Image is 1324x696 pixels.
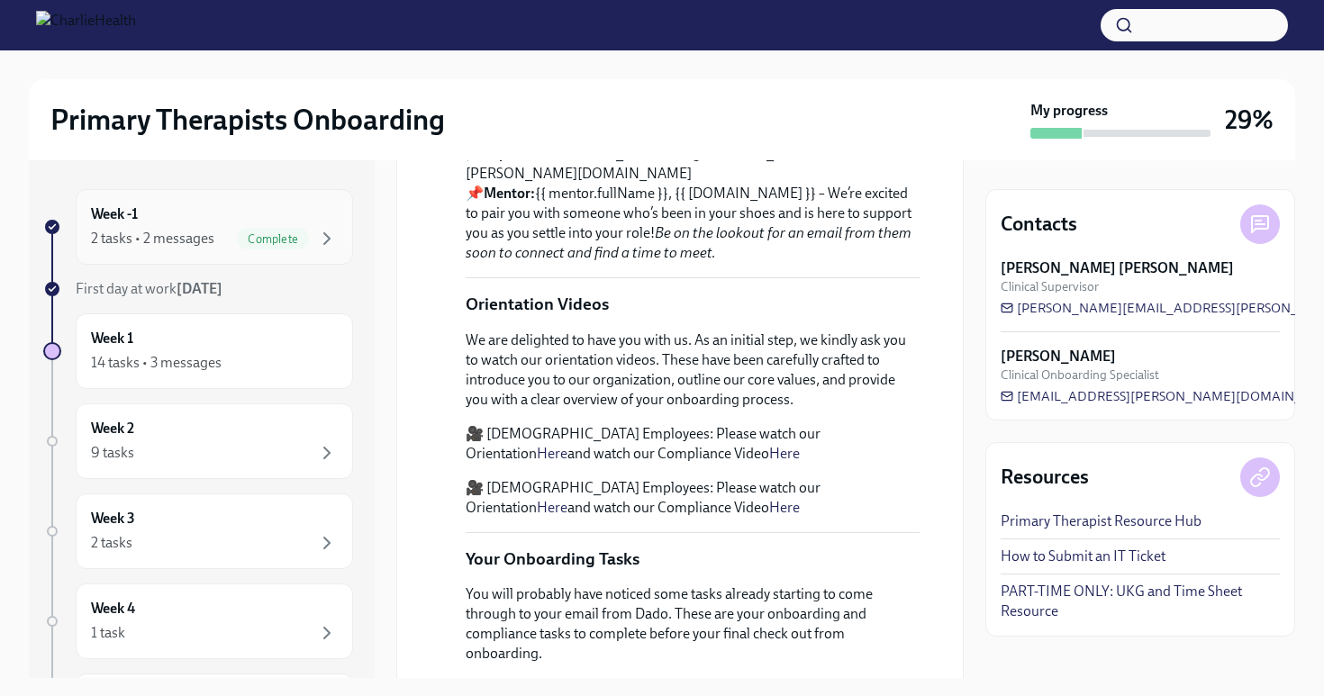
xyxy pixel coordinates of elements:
h4: Resources [1001,464,1089,491]
a: PART-TIME ONLY: UKG and Time Sheet Resource [1001,582,1280,621]
strong: Mentor: [484,185,535,202]
div: 1 task [91,623,125,643]
a: Week -12 tasks • 2 messagesComplete [43,189,353,265]
a: Here [769,445,800,462]
a: Here [537,499,567,516]
strong: [DATE] [177,280,222,297]
div: 2 tasks • 2 messages [91,229,214,249]
h4: Contacts [1001,211,1077,238]
p: 🎥 [DEMOGRAPHIC_DATA] Employees: Please watch our Orientation and watch our Compliance Video [466,424,920,464]
a: Week 41 task [43,583,353,659]
h3: 29% [1225,104,1274,136]
a: Primary Therapist Resource Hub [1001,511,1202,531]
img: CharlieHealth [36,11,136,40]
a: Here [537,445,567,462]
h6: Week 3 [91,509,135,529]
p: Orientation Videos [466,293,609,316]
h6: Week 1 [91,329,133,348]
span: Clinical Onboarding Specialist [1001,366,1159,384]
strong: My progress [1030,101,1108,121]
span: Complete [237,232,309,246]
div: 9 tasks [91,443,134,463]
h2: Primary Therapists Onboarding [50,102,445,138]
a: Week 32 tasks [43,493,353,569]
span: Clinical Supervisor [1001,278,1099,295]
strong: [PERSON_NAME] [1001,347,1116,366]
div: 2 tasks [91,533,132,553]
a: Week 29 tasks [43,403,353,479]
p: Your Onboarding Tasks [466,547,639,571]
strong: [PERSON_NAME] [PERSON_NAME] [1001,258,1234,278]
em: Be on the lookout for an email from them soon to connect and find a time to meet. [466,224,911,261]
a: Week 114 tasks • 3 messages [43,313,353,389]
span: First day at work [76,280,222,297]
div: 14 tasks • 3 messages [91,353,222,373]
h6: Week 4 [91,599,135,619]
p: We are delighted to have you with us. As an initial step, we kindly ask you to watch our orientat... [466,330,920,410]
p: 🎥 [DEMOGRAPHIC_DATA] Employees: Please watch our Orientation and watch our Compliance Video [466,478,920,518]
a: Here [769,499,800,516]
h6: Week -1 [91,204,138,224]
h6: Week 2 [91,419,134,438]
a: First day at work[DATE] [43,279,353,299]
p: You will probably have noticed some tasks already starting to come through to your email from Dad... [466,584,920,664]
a: How to Submit an IT Ticket [1001,547,1165,566]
